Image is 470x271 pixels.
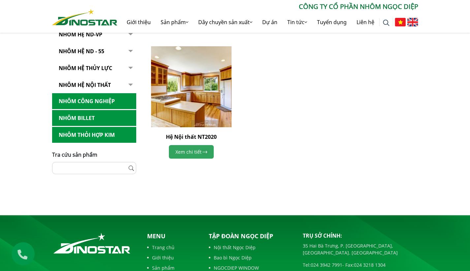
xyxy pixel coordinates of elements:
[383,19,390,26] img: search
[147,232,198,241] p: Menu
[52,77,136,93] a: Nhôm hệ nội thất
[52,110,136,126] a: Nhôm Billet
[52,9,117,25] img: Nhôm Dinostar
[52,26,136,43] a: Nhôm Hệ ND-VP
[311,262,342,268] a: 024 3942 7991
[52,43,136,59] a: NHÔM HỆ ND - 55
[303,242,418,256] p: 35 Hai Bà Trưng, P. [GEOGRAPHIC_DATA], [GEOGRAPHIC_DATA]. [GEOGRAPHIC_DATA]
[395,18,406,26] img: Tiếng Việt
[354,262,386,268] a: 024 3218 1304
[156,12,193,33] a: Sản phẩm
[282,12,312,33] a: Tin tức
[303,261,418,268] p: Tel: - Fax:
[151,46,232,127] img: Hệ Nội thất NT2020
[147,254,198,261] a: Giới thiệu
[352,12,379,33] a: Liên hệ
[209,244,293,251] a: Nội thất Ngọc Diệp
[52,232,132,255] img: logo_footer
[117,2,418,12] p: CÔNG TY CỔ PHẦN NHÔM NGỌC DIỆP
[209,232,293,241] p: Tập đoàn Ngọc Diệp
[166,133,217,140] a: Hệ Nội thất NT2020
[147,244,198,251] a: Trang chủ
[312,12,352,33] a: Tuyển dụng
[303,232,418,240] p: Trụ sở chính:
[407,18,418,26] img: English
[122,12,156,33] a: Giới thiệu
[209,254,293,261] a: Bao bì Ngọc Diệp
[257,12,282,33] a: Dự án
[52,93,136,109] a: Nhôm Công nghiệp
[169,145,214,159] a: Xem chi tiết
[52,60,136,76] a: Nhôm hệ thủy lực
[193,12,257,33] a: Dây chuyền sản xuất
[52,151,97,158] span: Tra cứu sản phẩm
[52,127,136,143] a: Nhôm Thỏi hợp kim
